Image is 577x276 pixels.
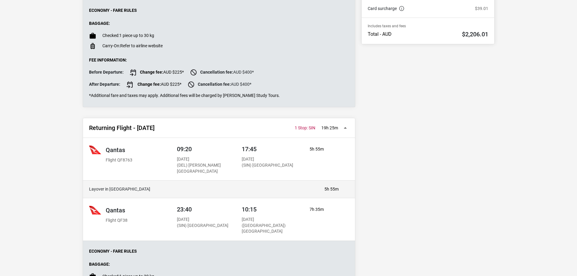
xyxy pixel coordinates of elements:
[177,217,228,223] p: [DATE]
[177,206,192,213] span: 23:40
[89,58,127,62] strong: Fee Information:
[190,69,254,76] span: AUD $400*
[89,249,349,254] p: Economy - Fare Rules
[242,162,293,168] p: (SIN) [GEOGRAPHIC_DATA]
[102,43,120,48] span: Carry-On:
[89,21,110,26] strong: Baggage:
[310,146,339,152] p: 5h 55m
[89,93,349,98] p: *Additional fare and taxes may apply. Additional fees will be charged by [PERSON_NAME] Study Tours.
[177,162,233,174] p: (DEL) [PERSON_NAME][GEOGRAPHIC_DATA]
[177,223,228,229] p: (SIN) [GEOGRAPHIC_DATA]
[242,223,298,234] p: ([GEOGRAPHIC_DATA]) [GEOGRAPHIC_DATA]
[140,69,163,74] strong: Change fee:
[187,81,251,88] span: AUD $400*
[242,145,257,153] span: 17:45
[102,33,154,38] p: 1 piece up to 30 kg
[89,124,154,131] h2: Returning Flight - [DATE]
[83,118,355,138] button: Returning Flight - [DATE] 19h 25m 1 Stop: SIN
[89,187,318,192] h4: Layover in [GEOGRAPHIC_DATA]
[462,31,488,38] h2: $2,206.01
[106,157,132,163] p: Flight QF8763
[138,81,161,86] strong: Change fee:
[106,218,128,224] p: Flight QF38
[106,207,128,214] h2: Qantas
[324,187,339,192] p: 5h 55m
[475,6,488,11] p: $39.01
[89,144,101,156] img: Qantas
[200,69,233,74] strong: Cancellation fee:
[130,69,184,76] span: AUD $225*
[242,206,257,213] span: 10:15
[89,262,110,267] strong: Baggage:
[177,156,233,162] p: [DATE]
[198,81,231,86] strong: Cancellation fee:
[242,217,298,223] p: [DATE]
[126,81,181,88] span: AUD $225*
[321,125,338,131] p: 19h 25m
[310,207,339,213] p: 7h 35m
[368,5,404,12] a: Card surcharge
[106,146,132,154] h2: Qantas
[368,24,488,28] p: Includes taxes and fees
[368,31,392,37] p: Total - AUD
[89,82,120,87] strong: After Departure:
[102,43,163,48] p: Refer to airline website
[242,156,293,162] p: [DATE]
[102,33,119,38] span: Checked:
[177,145,192,153] span: 09:20
[89,204,101,216] img: Qantas
[295,125,315,131] span: 1 Stop: SIN
[89,70,124,75] strong: Before Departure:
[89,8,349,13] p: Economy - Fare Rules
